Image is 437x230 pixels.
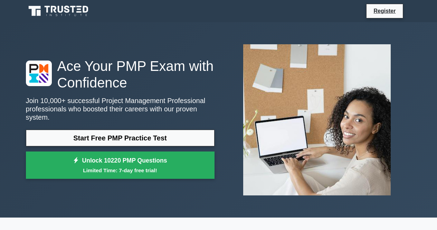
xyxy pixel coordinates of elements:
[26,96,215,121] p: Join 10,000+ successful Project Management Professional professionals who boosted their careers w...
[26,151,215,179] a: Unlock 10220 PMP QuestionsLimited Time: 7-day free trial!
[369,7,400,15] a: Register
[26,130,215,146] a: Start Free PMP Practice Test
[26,58,215,91] h1: Ace Your PMP Exam with Confidence
[35,166,206,174] small: Limited Time: 7-day free trial!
